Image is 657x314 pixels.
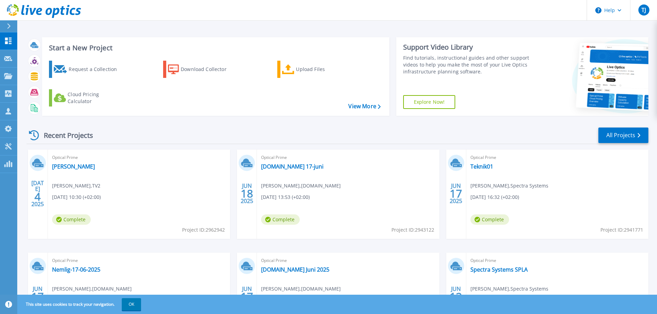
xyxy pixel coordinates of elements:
[261,257,435,264] span: Optical Prime
[52,214,91,225] span: Complete
[470,285,548,293] span: [PERSON_NAME] , Spectra Systems
[241,191,253,196] span: 18
[49,44,380,52] h3: Start a New Project
[52,193,101,201] span: [DATE] 10:30 (+02:00)
[261,285,341,293] span: [PERSON_NAME] , [DOMAIN_NAME]
[181,62,236,76] div: Download Collector
[449,181,462,206] div: JUN 2025
[403,43,532,52] div: Support Video Library
[52,266,100,273] a: Nemlig-17-06-2025
[261,266,329,273] a: [DOMAIN_NAME] Juni 2025
[49,89,126,107] a: Cloud Pricing Calculator
[69,62,124,76] div: Request a Collection
[261,182,341,190] span: [PERSON_NAME] , [DOMAIN_NAME]
[449,284,462,309] div: JUN 2025
[348,103,380,110] a: View More
[296,62,351,76] div: Upload Files
[182,226,225,234] span: Project ID: 2962942
[470,182,548,190] span: [PERSON_NAME] , Spectra Systems
[68,91,123,105] div: Cloud Pricing Calculator
[49,61,126,78] a: Request a Collection
[470,193,519,201] span: [DATE] 16:32 (+02:00)
[403,54,532,75] div: Find tutorials, instructional guides and other support videos to help you make the most of your L...
[470,257,644,264] span: Optical Prime
[470,266,528,273] a: Spectra Systems SPLA
[450,294,462,300] span: 13
[391,226,434,234] span: Project ID: 2943122
[240,181,253,206] div: JUN 2025
[470,214,509,225] span: Complete
[470,163,493,170] a: Teknik01
[600,226,643,234] span: Project ID: 2941771
[52,182,100,190] span: [PERSON_NAME] , TV2
[31,294,44,300] span: 17
[277,61,354,78] a: Upload Files
[261,154,435,161] span: Optical Prime
[641,7,646,13] span: TJ
[470,154,644,161] span: Optical Prime
[122,298,141,311] button: OK
[261,193,310,201] span: [DATE] 13:53 (+02:00)
[31,181,44,206] div: [DATE] 2025
[52,285,132,293] span: [PERSON_NAME] , [DOMAIN_NAME]
[261,214,300,225] span: Complete
[19,298,141,311] span: This site uses cookies to track your navigation.
[52,257,226,264] span: Optical Prime
[598,128,648,143] a: All Projects
[241,294,253,300] span: 17
[403,95,456,109] a: Explore Now!
[52,154,226,161] span: Optical Prime
[240,284,253,309] div: JUN 2025
[450,191,462,196] span: 17
[31,284,44,309] div: JUN 2025
[27,127,102,144] div: Recent Projects
[34,194,41,200] span: 4
[163,61,240,78] a: Download Collector
[52,163,95,170] a: [PERSON_NAME]
[261,163,323,170] a: [DOMAIN_NAME] 17-juni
